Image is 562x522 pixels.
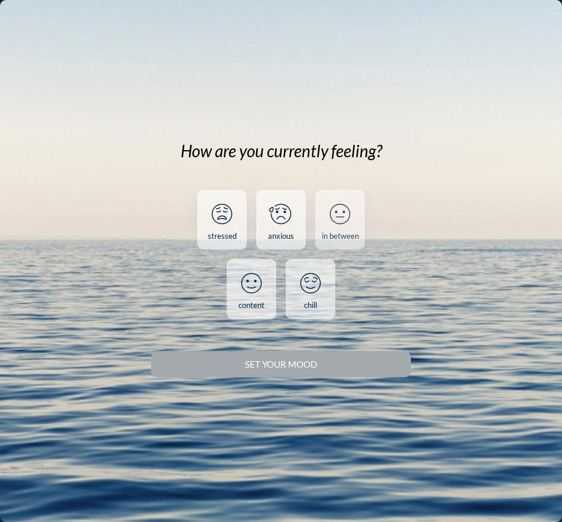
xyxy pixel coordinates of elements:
div: content [238,301,264,310]
a: anxious [256,190,306,250]
div: stressed [208,232,237,241]
div: How are you currently feeling? [181,141,382,161]
a: chill [286,259,335,319]
div: chill [304,301,317,310]
a: in between [315,190,365,250]
a: content [227,259,276,319]
div: in between [322,232,359,241]
div: anxious [268,232,294,241]
a: stressed [197,190,247,250]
